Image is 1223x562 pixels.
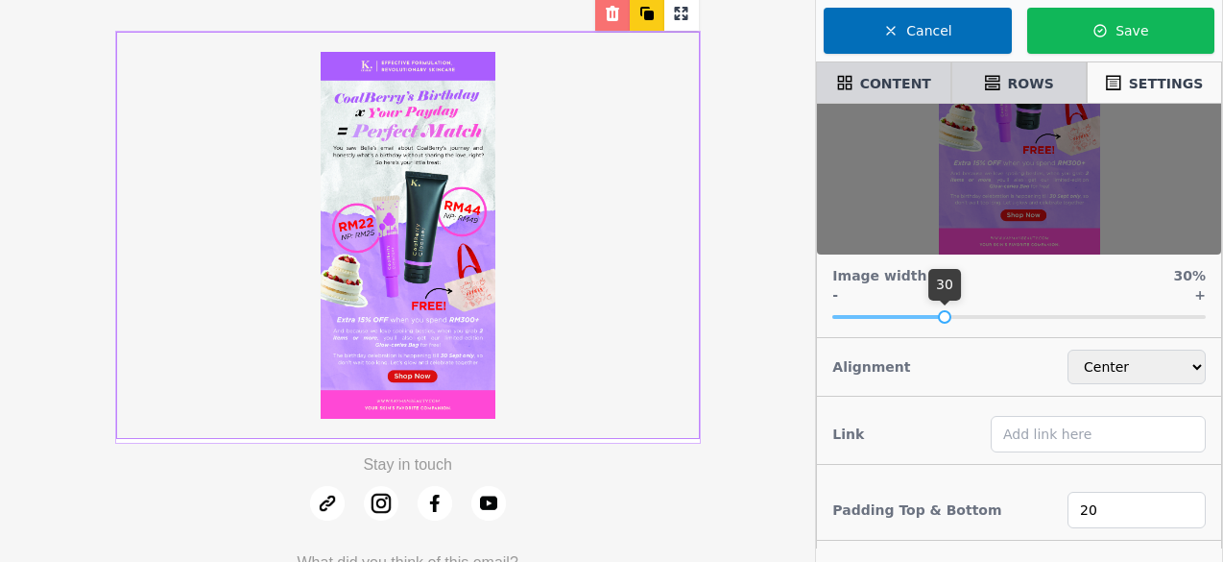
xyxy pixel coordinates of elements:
button: Save [1027,8,1214,54]
label: Padding Top & Bottom [832,501,1001,520]
span: CONTENT [860,74,931,93]
span: 30 [936,277,953,292]
input: 2 [1067,492,1206,528]
label: Link [832,425,864,444]
h3: + [1194,285,1206,305]
h3: Image width [832,266,926,285]
h3: 30% [1158,266,1206,285]
button: Cancel [824,8,1011,54]
img: Website [310,486,345,521]
span: Stay in touch [363,456,452,473]
h3: - [832,285,838,305]
span: ROWS [1008,74,1054,93]
img: task-upload-1758860357.jpg [321,52,495,419]
input: Add link here [991,416,1206,452]
img: Instagram [364,486,398,521]
h3: Alignment [832,354,910,380]
img: Facebook [418,486,452,521]
img: YouTube [471,486,506,521]
span: SETTINGS [1129,74,1204,93]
